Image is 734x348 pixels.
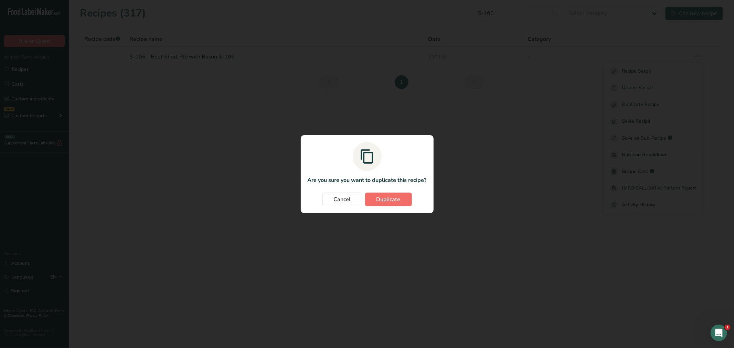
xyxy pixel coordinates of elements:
[365,193,412,206] button: Duplicate
[725,325,730,330] span: 1
[376,195,401,204] span: Duplicate
[322,193,362,206] button: Cancel
[334,195,351,204] span: Cancel
[308,176,427,184] p: Are you sure you want to duplicate this recipe?
[711,325,727,341] iframe: Intercom live chat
